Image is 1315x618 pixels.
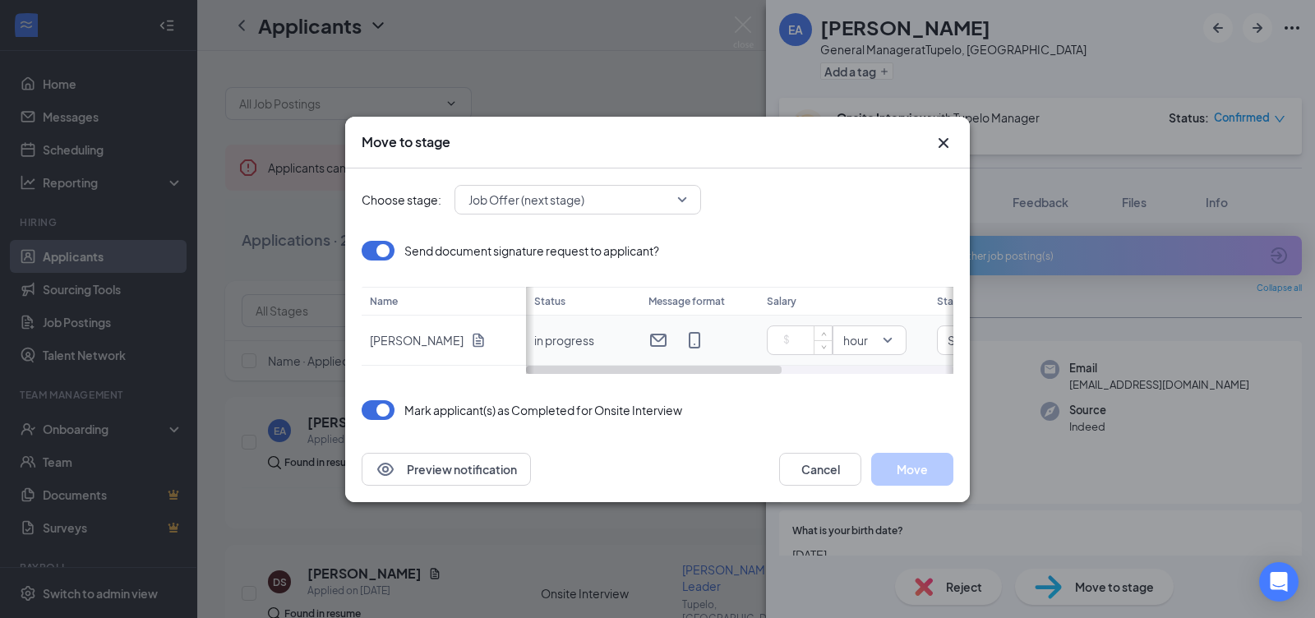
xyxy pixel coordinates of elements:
svg: Cross [934,133,953,153]
span: up [819,329,828,339]
button: Move [871,453,953,486]
span: Job Offer (next stage) [468,187,584,212]
svg: MobileSms [685,330,704,350]
div: Open Intercom Messenger [1259,562,1299,602]
span: Decrease Value [814,340,832,354]
th: Status [526,287,640,316]
button: Close [934,133,953,153]
th: Name [362,287,526,316]
h3: Move to stage [362,133,450,151]
span: Choose stage: [362,191,441,209]
td: in progress [526,316,640,366]
span: hour [843,328,868,353]
p: Send document signature request to applicant? [404,242,659,259]
svg: Document [470,332,487,348]
p: [PERSON_NAME] [370,332,464,348]
th: Start date [929,287,1241,316]
th: Message format [640,287,759,316]
button: Cancel [779,453,861,486]
input: $ [774,328,832,353]
div: Loading offer data. [362,241,953,374]
svg: Email [648,330,668,350]
svg: Eye [376,459,395,479]
p: Mark applicant(s) as Completed for Onsite Interview [404,402,682,418]
button: EyePreview notification [362,453,531,486]
th: Salary [759,287,929,316]
span: down [819,343,828,353]
span: Increase Value [814,326,832,340]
